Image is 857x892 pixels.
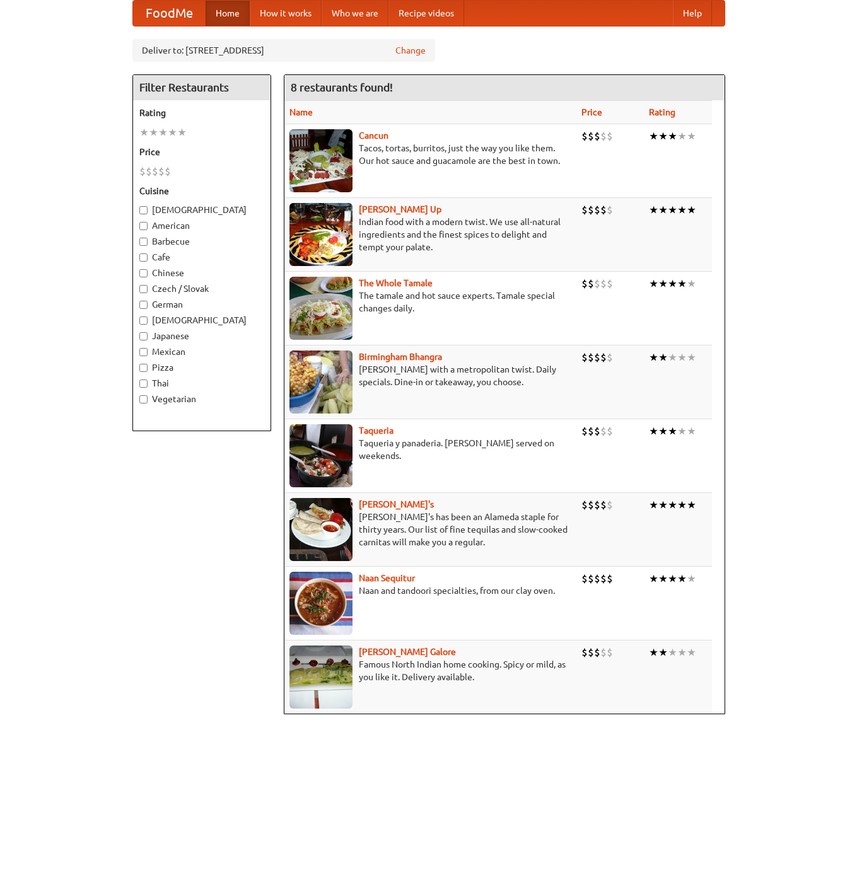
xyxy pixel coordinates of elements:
[581,350,588,364] li: $
[289,142,571,167] p: Tacos, tortas, burritos, just the way you like them. Our hot sauce and guacamole are the best in ...
[359,647,456,657] a: [PERSON_NAME] Galore
[677,129,687,143] li: ★
[687,498,696,512] li: ★
[139,301,148,309] input: German
[594,498,600,512] li: $
[322,1,388,26] a: Who we are
[158,125,168,139] li: ★
[677,424,687,438] li: ★
[649,424,658,438] li: ★
[658,277,668,291] li: ★
[658,129,668,143] li: ★
[139,282,264,295] label: Czech / Slovak
[581,107,602,117] a: Price
[139,269,148,277] input: Chinese
[359,130,388,141] a: Cancun
[359,499,434,509] a: [PERSON_NAME]'s
[146,165,152,178] li: $
[139,238,148,246] input: Barbecue
[289,363,571,388] p: [PERSON_NAME] with a metropolitan twist. Daily specials. Dine-in or takeaway, you choose.
[594,572,600,586] li: $
[139,251,264,264] label: Cafe
[133,1,206,26] a: FoodMe
[289,289,571,315] p: The tamale and hot sauce experts. Tamale special changes daily.
[607,350,613,364] li: $
[139,235,264,248] label: Barbecue
[139,185,264,197] h5: Cuisine
[289,424,353,487] img: taqueria.jpg
[588,572,594,586] li: $
[687,277,696,291] li: ★
[206,1,250,26] a: Home
[677,572,687,586] li: ★
[594,424,600,438] li: $
[677,646,687,659] li: ★
[139,222,148,230] input: American
[388,1,464,26] a: Recipe videos
[658,572,668,586] li: ★
[588,129,594,143] li: $
[139,345,264,358] label: Mexican
[677,350,687,364] li: ★
[139,332,148,340] input: Japanese
[649,129,658,143] li: ★
[588,646,594,659] li: $
[139,267,264,279] label: Chinese
[649,203,658,217] li: ★
[139,361,264,374] label: Pizza
[687,350,696,364] li: ★
[139,165,146,178] li: $
[581,498,588,512] li: $
[139,298,264,311] label: German
[359,426,394,436] a: Taqueria
[289,572,353,635] img: naansequitur.jpg
[289,350,353,414] img: bhangra.jpg
[607,646,613,659] li: $
[649,350,658,364] li: ★
[687,203,696,217] li: ★
[600,129,607,143] li: $
[658,424,668,438] li: ★
[395,44,426,57] a: Change
[289,646,353,709] img: currygalore.jpg
[594,350,600,364] li: $
[687,646,696,659] li: ★
[250,1,322,26] a: How it works
[177,125,187,139] li: ★
[607,424,613,438] li: $
[649,277,658,291] li: ★
[289,129,353,192] img: cancun.jpg
[359,573,415,583] a: Naan Sequitur
[289,216,571,253] p: Indian food with a modern twist. We use all-natural ingredients and the finest spices to delight ...
[607,498,613,512] li: $
[673,1,712,26] a: Help
[291,81,393,93] ng-pluralize: 8 restaurants found!
[581,277,588,291] li: $
[152,165,158,178] li: $
[139,125,149,139] li: ★
[139,348,148,356] input: Mexican
[607,277,613,291] li: $
[289,277,353,340] img: wholetamale.jpg
[658,350,668,364] li: ★
[139,395,148,403] input: Vegetarian
[668,203,677,217] li: ★
[139,330,264,342] label: Japanese
[139,379,148,388] input: Thai
[668,498,677,512] li: ★
[139,316,148,325] input: [DEMOGRAPHIC_DATA]
[687,129,696,143] li: ★
[359,204,441,214] a: [PERSON_NAME] Up
[677,277,687,291] li: ★
[139,146,264,158] h5: Price
[600,572,607,586] li: $
[668,646,677,659] li: ★
[649,572,658,586] li: ★
[359,352,442,362] b: Birmingham Bhangra
[359,278,433,288] a: The Whole Tamale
